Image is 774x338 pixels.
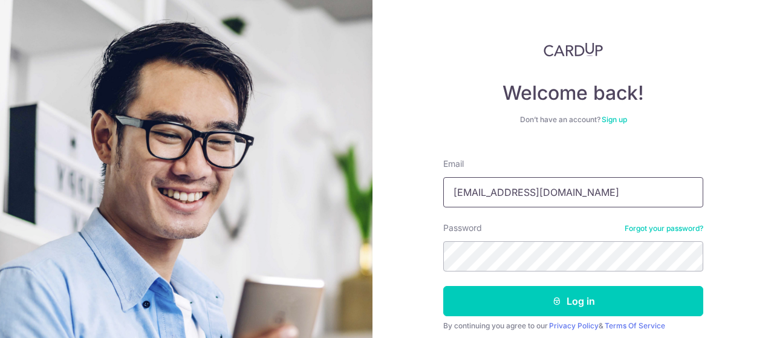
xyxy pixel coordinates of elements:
a: Sign up [602,115,627,124]
a: Terms Of Service [605,321,665,330]
h4: Welcome back! [443,81,703,105]
img: CardUp Logo [544,42,603,57]
label: Password [443,222,482,234]
button: Log in [443,286,703,316]
a: Privacy Policy [549,321,599,330]
div: Don’t have an account? [443,115,703,125]
label: Email [443,158,464,170]
a: Forgot your password? [625,224,703,233]
div: By continuing you agree to our & [443,321,703,331]
input: Enter your Email [443,177,703,207]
